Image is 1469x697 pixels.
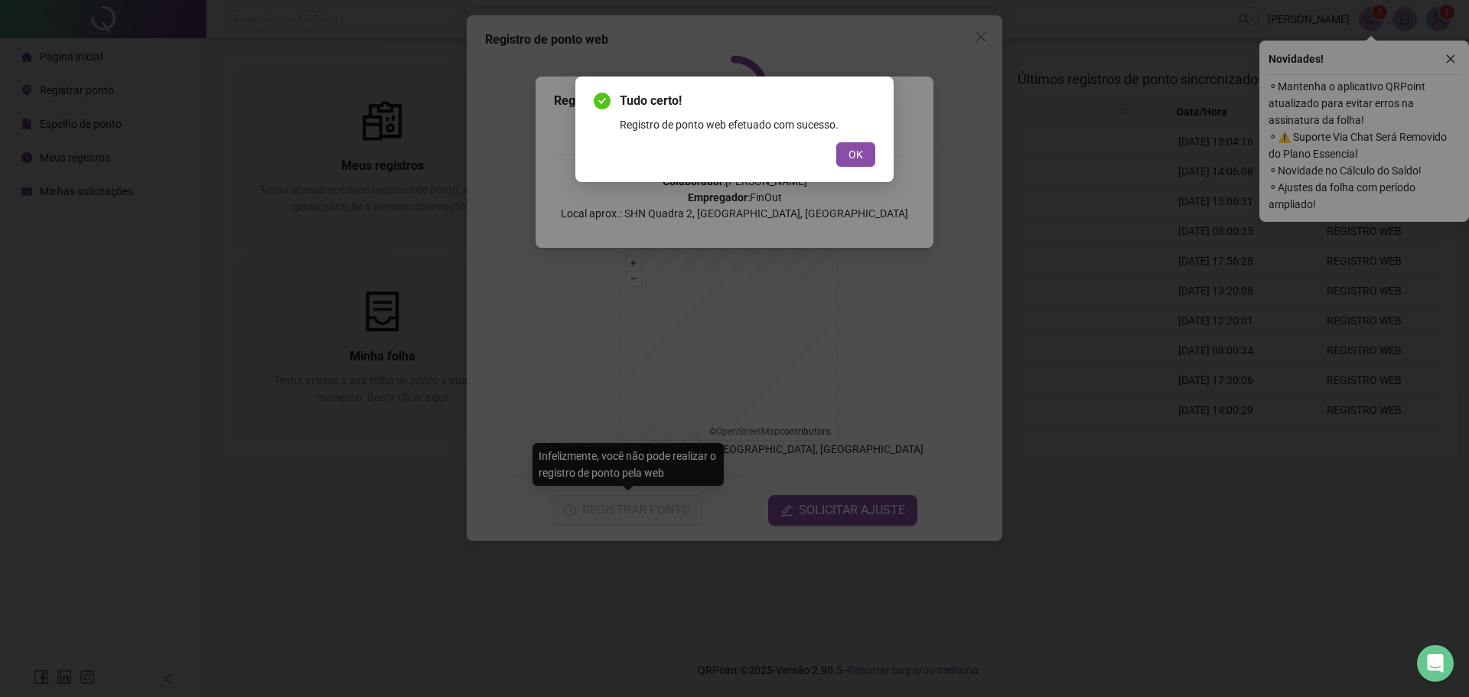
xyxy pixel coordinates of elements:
[836,142,875,167] button: OK
[594,93,611,109] span: check-circle
[1417,645,1454,682] div: Open Intercom Messenger
[620,92,875,110] span: Tudo certo!
[849,146,863,163] span: OK
[620,116,875,133] div: Registro de ponto web efetuado com sucesso.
